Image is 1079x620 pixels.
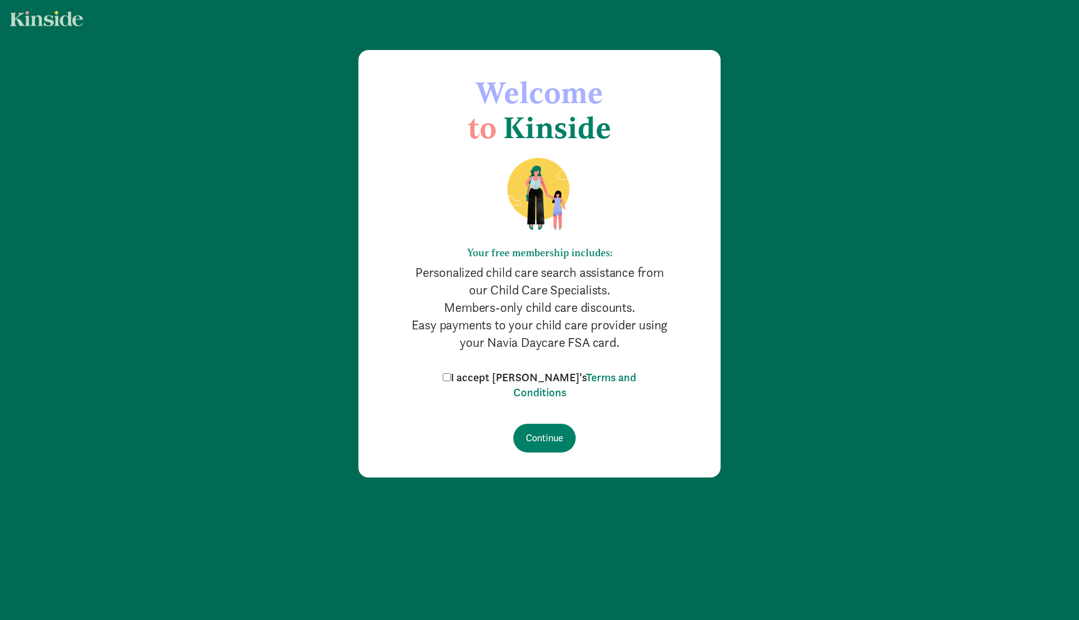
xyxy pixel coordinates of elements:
[408,299,671,316] p: Members-only child care discounts.
[492,157,588,232] img: illustration-mom-daughter.png
[408,264,671,299] p: Personalized child care search assistance from our Child Care Specialists.
[468,109,496,146] span: to
[10,11,83,26] img: light.svg
[408,247,671,259] h6: Your free membership includes:
[476,74,603,111] span: Welcome
[503,109,611,146] span: Kinside
[408,316,671,351] p: Easy payments to your child care provider using your Navia Daycare FSA card.
[513,424,576,452] input: Continue
[440,370,639,400] label: I accept [PERSON_NAME]'s
[513,370,637,399] a: Terms and Conditions
[443,373,451,381] input: I accept [PERSON_NAME]'sTerms and Conditions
